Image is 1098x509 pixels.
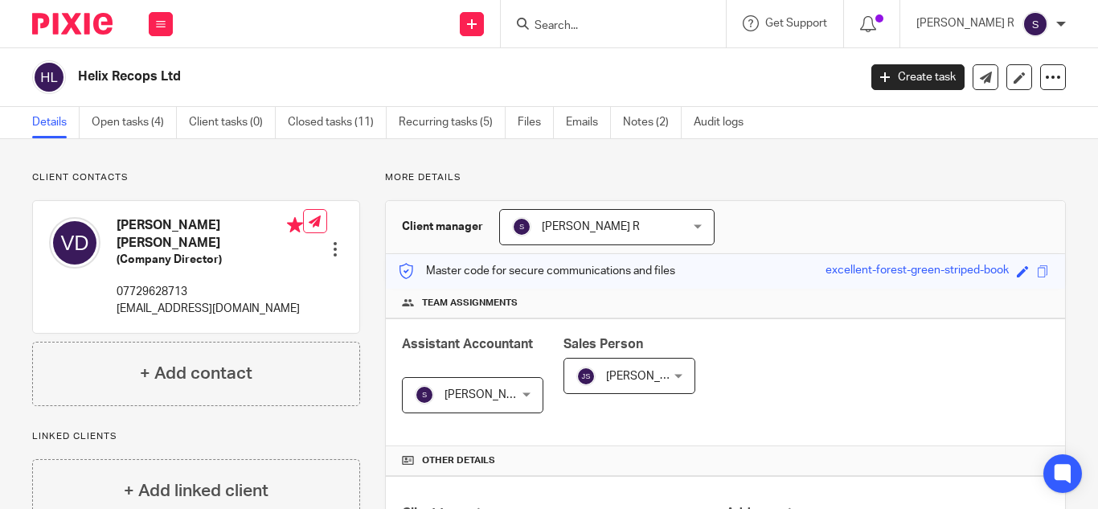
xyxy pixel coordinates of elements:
a: Audit logs [694,107,756,138]
a: Notes (2) [623,107,682,138]
p: Linked clients [32,430,360,443]
h4: + Add linked client [124,478,268,503]
p: [PERSON_NAME] R [916,15,1014,31]
input: Search [533,19,678,34]
img: svg%3E [1022,11,1048,37]
img: svg%3E [32,60,66,94]
span: Assistant Accountant [402,338,533,351]
p: Master code for secure communications and files [398,263,675,279]
a: Closed tasks (11) [288,107,387,138]
a: Recurring tasks (5) [399,107,506,138]
h3: Client manager [402,219,483,235]
h4: [PERSON_NAME] [PERSON_NAME] [117,217,303,252]
a: Files [518,107,554,138]
img: svg%3E [512,217,531,236]
p: 07729628713 [117,284,303,300]
p: More details [385,171,1066,184]
span: [PERSON_NAME] [606,371,694,382]
p: Client contacts [32,171,360,184]
p: [EMAIL_ADDRESS][DOMAIN_NAME] [117,301,303,317]
span: Team assignments [422,297,518,310]
i: Primary [287,217,303,233]
a: Create task [871,64,965,90]
img: Pixie [32,13,113,35]
span: [PERSON_NAME] R [445,389,543,400]
a: Open tasks (4) [92,107,177,138]
a: Emails [566,107,611,138]
img: svg%3E [49,217,100,269]
h4: + Add contact [140,361,252,386]
span: [PERSON_NAME] R [542,221,640,232]
span: Other details [422,454,495,467]
a: Client tasks (0) [189,107,276,138]
h2: Helix Recops Ltd [78,68,694,85]
span: Get Support [765,18,827,29]
h5: (Company Director) [117,252,303,268]
a: Details [32,107,80,138]
img: svg%3E [576,367,596,386]
img: svg%3E [415,385,434,404]
div: excellent-forest-green-striped-book [826,262,1009,281]
span: Sales Person [563,338,643,351]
